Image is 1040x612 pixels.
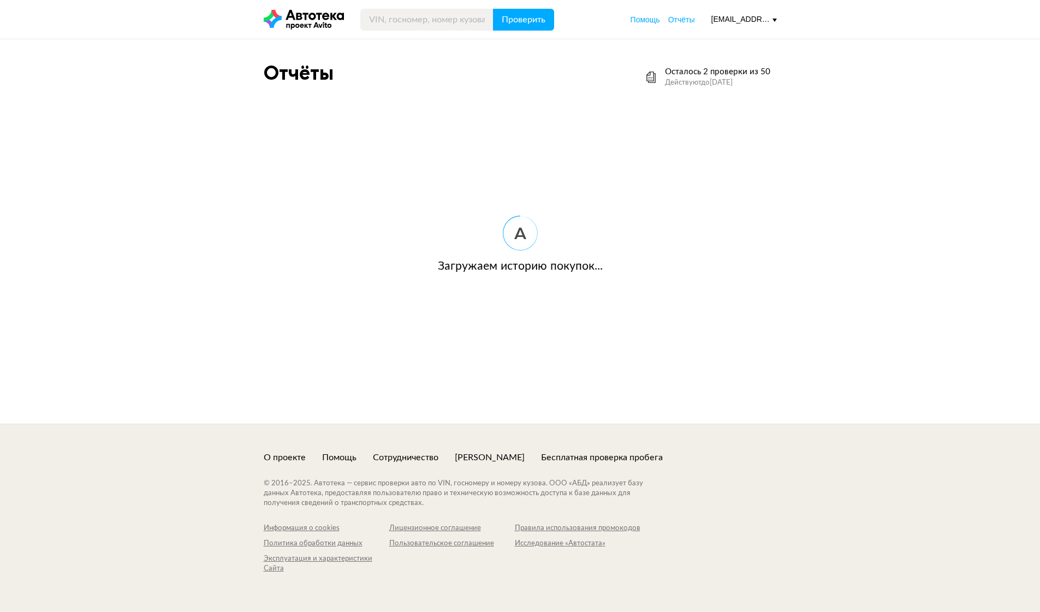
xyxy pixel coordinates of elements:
a: Помощь [631,14,660,25]
a: Политика обработки данных [264,539,389,549]
a: Эксплуатация и характеристики Сайта [264,554,389,574]
a: Пользовательское соглашение [389,539,515,549]
span: Проверить [502,15,545,24]
a: Исследование «Автостата» [515,539,640,549]
span: Отчёты [668,15,695,24]
div: Действуют до [DATE] [665,78,770,88]
span: Помощь [631,15,660,24]
a: Сотрудничество [373,451,438,464]
div: Осталось 2 проверки из 50 [665,67,770,78]
a: Правила использования промокодов [515,524,640,533]
a: О проекте [264,451,306,464]
input: VIN, госномер, номер кузова [360,9,494,31]
a: Информация о cookies [264,524,389,533]
button: Проверить [493,9,554,31]
div: Отчёты [264,61,334,85]
div: © 2016– 2025 . Автотека — сервис проверки авто по VIN, госномеру и номеру кузова. ООО «АБД» реали... [264,479,665,508]
div: Загружаем историю покупок... [264,262,777,271]
a: [PERSON_NAME] [455,451,525,464]
div: [EMAIL_ADDRESS][DOMAIN_NAME] [711,14,777,25]
a: Бесплатная проверка пробега [541,451,663,464]
a: Отчёты [668,14,695,25]
a: Помощь [322,451,356,464]
a: Лицензионное соглашение [389,524,515,533]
